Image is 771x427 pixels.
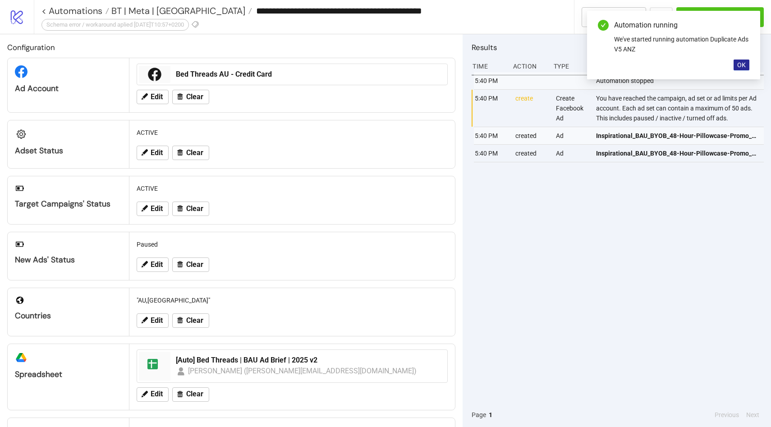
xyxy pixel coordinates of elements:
div: Type [553,58,587,75]
div: Ad Account [15,83,122,94]
div: Bed Threads AU - Credit Card [176,69,442,79]
div: New Ads' Status [15,255,122,265]
span: check-circle [598,20,609,31]
div: [PERSON_NAME] ([PERSON_NAME][EMAIL_ADDRESS][DOMAIN_NAME]) [188,365,417,376]
button: Next [743,410,762,420]
button: Edit [137,313,169,328]
div: ACTIVE [133,124,451,141]
span: Edit [151,93,163,101]
div: Schema error / workaround aplied [DATE]T10:57+0200 [41,19,189,31]
div: 5:40 PM [474,145,508,162]
div: Paused [133,236,451,253]
button: Clear [172,387,209,402]
span: Clear [186,261,203,269]
div: created [514,127,549,144]
span: Edit [151,205,163,213]
button: 1 [486,410,495,420]
div: Adset Status [15,146,122,156]
span: Edit [151,261,163,269]
span: Clear [186,149,203,157]
button: Edit [137,202,169,216]
button: Run Automation [676,7,764,27]
div: Countries [15,311,122,321]
span: Clear [186,317,203,325]
button: Clear [172,90,209,104]
button: OK [734,60,749,70]
div: [Auto] Bed Threads | BAU Ad Brief | 2025 v2 [176,355,442,365]
span: Clear [186,93,203,101]
div: You have reached the campaign, ad set or ad limits per Ad account. Each ad set can contain a maxi... [595,90,766,127]
button: Previous [712,410,742,420]
button: Clear [172,257,209,272]
span: Inspirational_BAU_BYOB_48-Hour-Pillowcase-Promo_Polished_Video_20250919_NZ [596,148,760,158]
div: Spreadsheet [15,369,122,380]
h2: Results [472,41,764,53]
span: Clear [186,390,203,398]
div: Time [472,58,506,75]
span: Inspirational_BAU_BYOB_48-Hour-Pillowcase-Promo_Polished_Video_20250919_NZ [596,131,760,141]
button: Clear [172,146,209,160]
div: 5:40 PM [474,90,508,127]
div: create [514,90,549,127]
div: Ad [555,145,589,162]
span: Edit [151,317,163,325]
button: Clear [172,313,209,328]
div: Automation running [614,20,749,31]
div: Ad [555,127,589,144]
div: ACTIVE [133,180,451,197]
span: Edit [151,149,163,157]
div: Create Facebook Ad [555,90,589,127]
h2: Configuration [7,41,455,53]
button: Clear [172,202,209,216]
button: Edit [137,257,169,272]
div: created [514,145,549,162]
span: Edit [151,390,163,398]
a: BT | Meta | [GEOGRAPHIC_DATA] [109,6,252,15]
button: Edit [137,146,169,160]
div: 5:40 PM [474,72,508,89]
button: To Builder [582,7,647,27]
span: Clear [186,205,203,213]
a: Inspirational_BAU_BYOB_48-Hour-Pillowcase-Promo_Polished_Video_20250919_NZ [596,145,760,162]
a: Inspirational_BAU_BYOB_48-Hour-Pillowcase-Promo_Polished_Video_20250919_NZ [596,127,760,144]
a: < Automations [41,6,109,15]
span: BT | Meta | [GEOGRAPHIC_DATA] [109,5,245,17]
div: We've started running automation Duplicate Ads V5 ANZ [614,34,749,54]
button: Edit [137,90,169,104]
button: ... [650,7,673,27]
span: Page [472,410,486,420]
div: Action [512,58,546,75]
span: OK [737,61,746,69]
div: "AU,[GEOGRAPHIC_DATA]" [133,292,451,309]
div: 5:40 PM [474,127,508,144]
div: Target Campaigns' Status [15,199,122,209]
button: Edit [137,387,169,402]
